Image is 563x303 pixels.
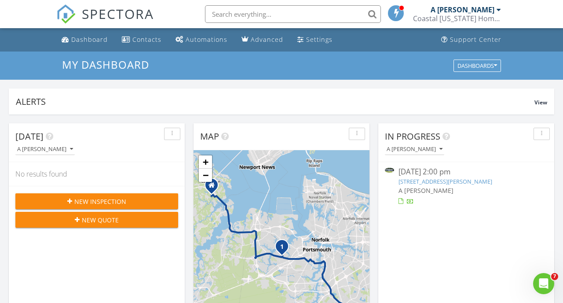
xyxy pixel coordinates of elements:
a: Advanced [238,32,287,48]
span: In Progress [385,130,440,142]
img: 9368096%2Fcover_photos%2F7iD9f7cIl9bobRFDeEYc%2Fsmall.jpg [385,168,394,173]
span: [DATE] [15,130,44,142]
div: A [PERSON_NAME] [431,5,494,14]
button: New Inspection [15,193,178,209]
a: Dashboard [58,32,111,48]
button: A [PERSON_NAME] [15,144,75,155]
a: Zoom in [199,155,212,169]
span: New Inspection [74,197,126,206]
iframe: Intercom live chat [533,273,554,294]
div: A [PERSON_NAME] [17,146,73,152]
a: Settings [294,32,336,48]
a: SPECTORA [56,12,154,30]
div: No results found [9,162,185,186]
div: Settings [306,35,333,44]
span: 7 [551,273,558,280]
span: My Dashboard [62,57,149,72]
a: Contacts [118,32,165,48]
a: Zoom out [199,169,212,182]
div: Automations [186,35,227,44]
span: SPECTORA [82,4,154,23]
i: 1 [280,244,284,250]
div: Dashboards [457,63,497,69]
button: New Quote [15,212,178,228]
div: 500 Cannon drive, Carrollton VA 23314 [212,185,217,190]
input: Search everything... [205,5,381,23]
div: Contacts [132,35,161,44]
span: New Quote [82,215,119,225]
div: [DATE] 2:00 pm [398,166,534,177]
span: Map [200,130,219,142]
span: View [534,99,547,106]
div: 920 Jewell Ave, Portsmouth, VA 23701 [282,246,287,251]
img: The Best Home Inspection Software - Spectora [56,4,76,24]
div: A [PERSON_NAME] [387,146,442,152]
a: Automations (Basic) [172,32,231,48]
div: Advanced [251,35,283,44]
a: [DATE] 2:00 pm [STREET_ADDRESS][PERSON_NAME] A [PERSON_NAME] [385,166,548,206]
button: Dashboards [453,59,501,72]
a: Support Center [438,32,505,48]
div: Support Center [450,35,501,44]
div: Coastal Virginia Home Inspections [413,14,501,23]
div: Dashboard [71,35,108,44]
a: [STREET_ADDRESS][PERSON_NAME] [398,177,492,185]
button: A [PERSON_NAME] [385,144,444,155]
span: A [PERSON_NAME] [398,186,453,195]
div: Alerts [16,96,534,107]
